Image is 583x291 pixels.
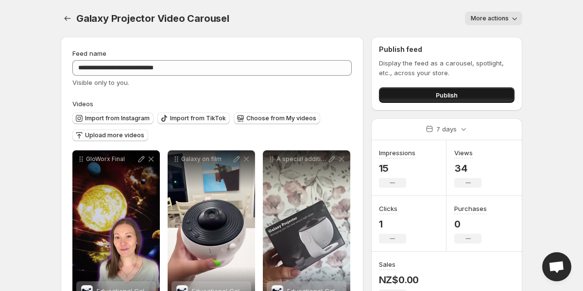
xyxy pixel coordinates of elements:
span: Choose from My videos [246,114,316,122]
span: Upload more videos [85,131,144,139]
p: NZ$0.00 [379,274,419,286]
button: Choose from My videos [234,113,320,124]
h3: Views [454,148,473,158]
button: Publish [379,87,514,103]
button: Settings [61,12,74,25]
span: Import from Instagram [85,114,150,122]
span: Import from TikTok [170,114,226,122]
h3: Impressions [379,148,415,158]
p: A special addition to Islas bedtime routine gloworx [276,155,327,163]
h3: Purchases [454,204,487,213]
p: 1 [379,218,406,230]
span: Visible only to you. [72,79,129,86]
span: Videos [72,100,93,108]
button: More actions [465,12,522,25]
button: Upload more videos [72,129,148,141]
p: Display the feed as a carousel, spotlight, etc., across your store. [379,58,514,78]
button: Import from Instagram [72,113,154,124]
span: Publish [436,90,458,100]
a: Open chat [542,252,571,281]
span: Feed name [72,49,106,57]
p: 7 days [436,124,457,134]
p: Galaxy on film [181,155,232,163]
p: GloWorx Final [86,155,137,163]
button: Import from TikTok [157,113,230,124]
span: Galaxy Projector Video Carousel [76,13,229,24]
p: 34 [454,162,481,174]
h3: Sales [379,259,395,269]
p: 15 [379,162,415,174]
h2: Publish feed [379,45,514,54]
span: More actions [471,15,509,22]
p: 0 [454,218,487,230]
h3: Clicks [379,204,397,213]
